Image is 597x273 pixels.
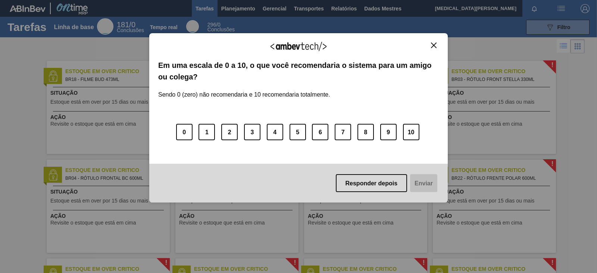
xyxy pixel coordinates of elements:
font: 8 [364,129,368,135]
font: 3 [251,129,254,135]
font: 4 [273,129,276,135]
font: 7 [341,129,345,135]
button: 0 [176,124,193,140]
font: Em uma escala de 0 a 10, o que você recomendaria o sistema para um amigo ou colega? [158,61,432,81]
button: 7 [335,124,351,140]
font: Responder depois [346,180,398,186]
button: 3 [244,124,260,140]
font: Sendo 0 (zero) não recomendaria e 10 recomendaria totalmente. [158,91,330,98]
button: 6 [312,124,328,140]
button: 8 [357,124,374,140]
button: 2 [221,124,238,140]
button: 5 [290,124,306,140]
font: 10 [408,129,415,135]
font: 0 [182,129,186,135]
font: 6 [319,129,322,135]
img: Logotipo Ambevtech [271,42,326,51]
font: 1 [205,129,209,135]
button: 4 [267,124,283,140]
font: 9 [387,129,390,135]
button: 1 [199,124,215,140]
font: 2 [228,129,231,135]
img: Fechar [431,43,437,48]
button: Responder depois [336,174,407,192]
button: 10 [403,124,419,140]
button: Fechar [429,42,439,48]
font: 5 [296,129,299,135]
button: 9 [380,124,397,140]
